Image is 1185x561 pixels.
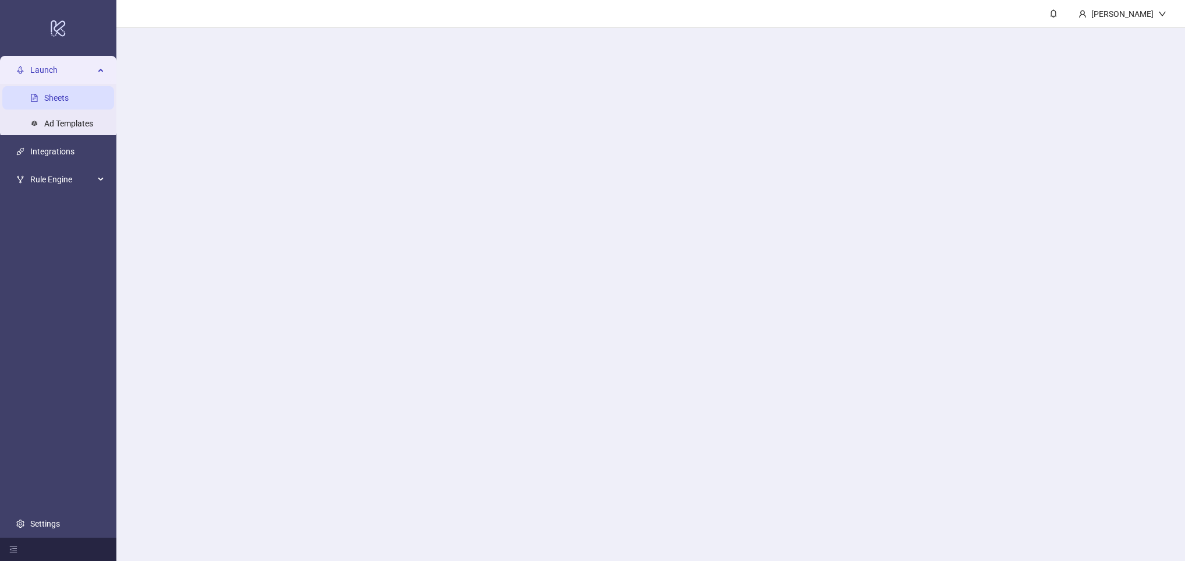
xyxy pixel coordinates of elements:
[9,545,17,553] span: menu-fold
[30,147,74,156] a: Integrations
[30,519,60,528] a: Settings
[16,66,24,74] span: rocket
[30,58,94,82] span: Launch
[1087,8,1158,20] div: [PERSON_NAME]
[16,175,24,184] span: fork
[1158,10,1166,18] span: down
[30,168,94,191] span: Rule Engine
[1049,9,1058,17] span: bell
[44,93,69,103] a: Sheets
[44,119,93,128] a: Ad Templates
[1078,10,1087,18] span: user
